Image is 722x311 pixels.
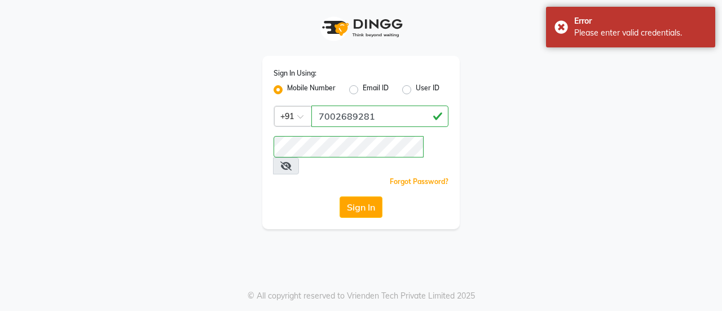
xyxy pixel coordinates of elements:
[311,106,448,127] input: Username
[416,83,439,97] label: User ID
[287,83,336,97] label: Mobile Number
[574,27,707,39] div: Please enter valid credentials.
[390,177,448,186] a: Forgot Password?
[340,196,382,218] button: Sign In
[316,11,406,45] img: logo1.svg
[363,83,389,97] label: Email ID
[274,68,316,78] label: Sign In Using:
[274,136,424,157] input: Username
[574,15,707,27] div: Error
